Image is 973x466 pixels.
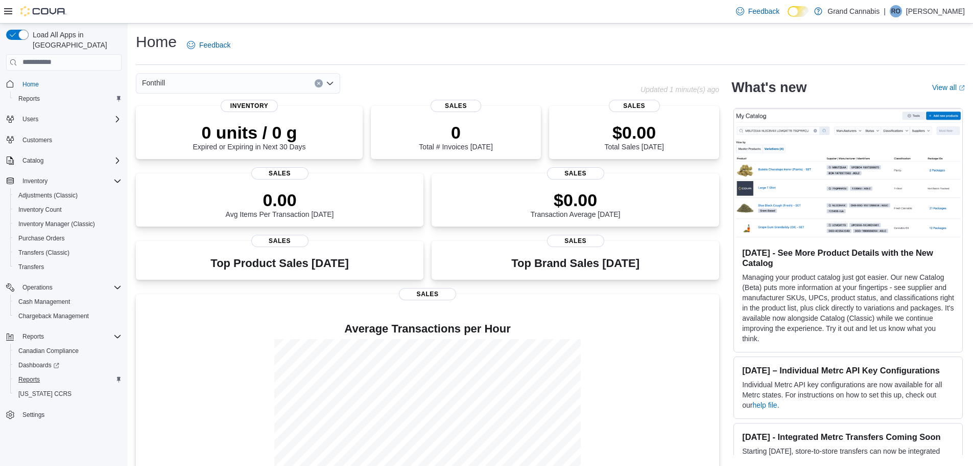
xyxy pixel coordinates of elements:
[742,380,954,410] p: Individual Metrc API key configurations are now available for all Metrc states. For instructions ...
[2,77,126,92] button: Home
[14,189,82,202] a: Adjustments (Classic)
[22,283,53,292] span: Operations
[2,153,126,168] button: Catalog
[14,247,74,259] a: Transfers (Classic)
[399,288,456,300] span: Sales
[14,373,44,386] a: Reports
[22,136,52,144] span: Customers
[10,344,126,358] button: Canadian Compliance
[18,330,122,343] span: Reports
[18,154,48,167] button: Catalog
[18,175,52,187] button: Inventory
[14,373,122,386] span: Reports
[18,113,122,125] span: Users
[2,407,126,422] button: Settings
[640,85,719,94] p: Updated 1 minute(s) ago
[906,5,965,17] p: [PERSON_NAME]
[609,100,660,112] span: Sales
[14,93,44,105] a: Reports
[2,174,126,188] button: Inventory
[14,261,48,273] a: Transfers
[18,408,122,421] span: Settings
[14,296,74,308] a: Cash Management
[20,6,66,16] img: Cova
[531,190,621,210] p: $0.00
[10,188,126,203] button: Adjustments (Classic)
[18,281,57,294] button: Operations
[14,247,122,259] span: Transfers (Classic)
[22,411,44,419] span: Settings
[884,5,886,17] p: |
[742,365,954,375] h3: [DATE] – Individual Metrc API Key Configurations
[731,79,806,96] h2: What's new
[890,5,902,17] div: Rick O'Neil
[18,78,122,91] span: Home
[22,177,48,185] span: Inventory
[14,232,122,245] span: Purchase Orders
[18,409,49,421] a: Settings
[18,330,48,343] button: Reports
[14,204,122,216] span: Inventory Count
[18,113,42,125] button: Users
[14,310,93,322] a: Chargeback Management
[22,80,39,88] span: Home
[732,1,784,21] a: Feedback
[14,345,122,357] span: Canadian Compliance
[742,272,954,344] p: Managing your product catalog just got easier. Our new Catalog (Beta) puts more information at yo...
[18,312,89,320] span: Chargeback Management
[959,85,965,91] svg: External link
[932,83,965,92] a: View allExternal link
[419,122,492,151] div: Total # Invoices [DATE]
[10,295,126,309] button: Cash Management
[511,257,639,270] h3: Top Brand Sales [DATE]
[221,100,278,112] span: Inventory
[18,234,65,242] span: Purchase Orders
[193,122,306,143] p: 0 units / 0 g
[531,190,621,218] div: Transaction Average [DATE]
[14,189,122,202] span: Adjustments (Classic)
[18,134,56,146] a: Customers
[742,432,954,442] h3: [DATE] - Integrated Metrc Transfers Coming Soon
[18,206,62,214] span: Inventory Count
[18,134,122,146] span: Customers
[604,122,663,143] p: $0.00
[14,345,83,357] a: Canadian Compliance
[14,218,99,230] a: Inventory Manager (Classic)
[752,401,777,409] a: help file
[14,388,76,400] a: [US_STATE] CCRS
[6,73,122,449] nav: Complex example
[547,235,604,247] span: Sales
[18,281,122,294] span: Operations
[18,263,44,271] span: Transfers
[10,372,126,387] button: Reports
[18,375,40,384] span: Reports
[251,167,308,180] span: Sales
[14,218,122,230] span: Inventory Manager (Classic)
[18,390,72,398] span: [US_STATE] CCRS
[18,347,79,355] span: Canadian Compliance
[14,359,63,371] a: Dashboards
[18,298,70,306] span: Cash Management
[22,332,44,341] span: Reports
[10,231,126,246] button: Purchase Orders
[199,40,230,50] span: Feedback
[748,6,779,16] span: Feedback
[10,217,126,231] button: Inventory Manager (Classic)
[2,329,126,344] button: Reports
[29,30,122,50] span: Load All Apps in [GEOGRAPHIC_DATA]
[10,203,126,217] button: Inventory Count
[18,361,59,369] span: Dashboards
[10,246,126,260] button: Transfers (Classic)
[183,35,234,55] a: Feedback
[18,175,122,187] span: Inventory
[14,93,122,105] span: Reports
[547,167,604,180] span: Sales
[14,204,66,216] a: Inventory Count
[827,5,880,17] p: Grand Cannabis
[18,220,95,228] span: Inventory Manager (Classic)
[193,122,306,151] div: Expired or Expiring in Next 30 Days
[14,310,122,322] span: Chargeback Management
[742,248,954,268] h3: [DATE] - See More Product Details with the New Catalog
[18,154,122,167] span: Catalog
